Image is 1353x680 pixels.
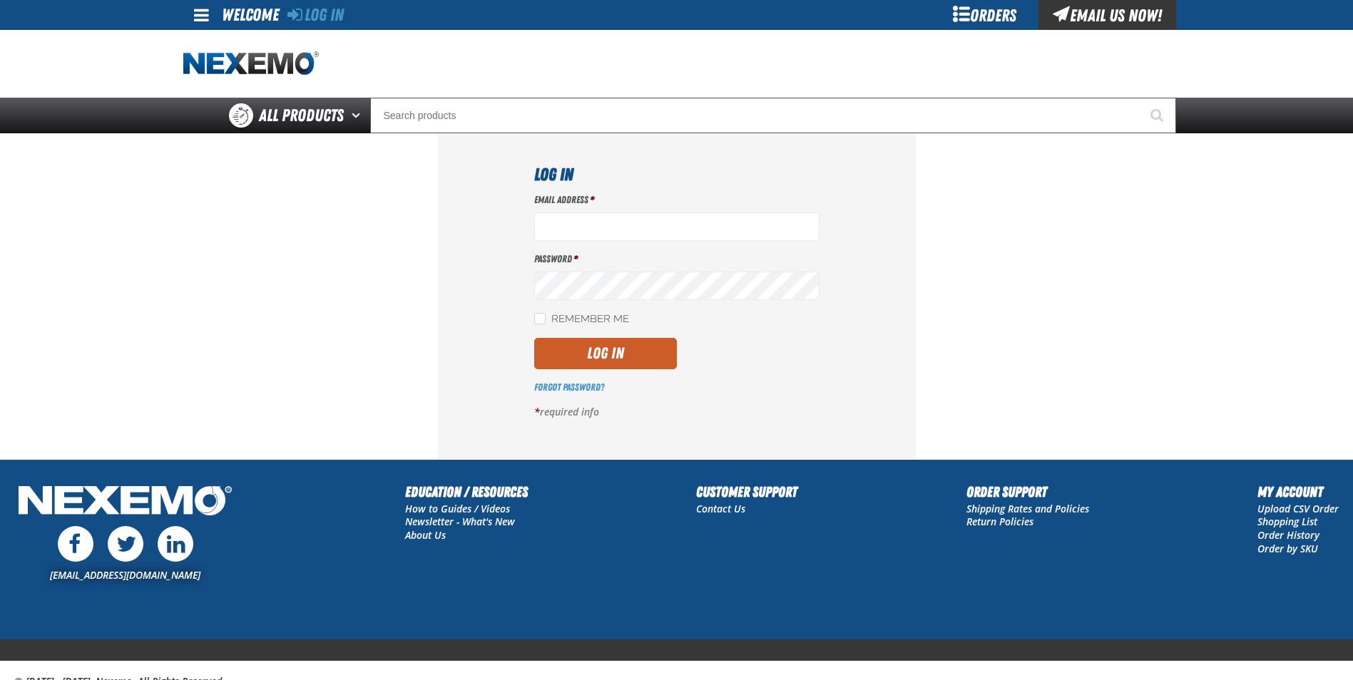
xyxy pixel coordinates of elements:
[534,162,820,187] h1: Log In
[50,568,200,582] a: [EMAIL_ADDRESS][DOMAIN_NAME]
[1257,502,1339,515] a: Upload CSV Order
[534,252,820,266] label: Password
[183,51,319,76] img: Nexemo logo
[405,528,446,542] a: About Us
[534,338,677,369] button: Log In
[966,481,1089,503] h2: Order Support
[696,502,745,515] a: Contact Us
[1257,528,1319,542] a: Order History
[405,481,528,503] h2: Education / Resources
[347,98,370,133] button: Open All Products pages
[534,381,604,393] a: Forgot Password?
[696,481,797,503] h2: Customer Support
[534,193,820,207] label: Email Address
[287,5,344,25] a: Log In
[534,313,629,326] label: Remember Me
[1257,542,1318,555] a: Order by SKU
[405,515,515,528] a: Newsletter - What's New
[405,502,510,515] a: How to Guides / Videos
[370,98,1176,133] input: Search
[183,51,319,76] a: Home
[966,502,1089,515] a: Shipping Rates and Policies
[534,406,820,419] p: required info
[1140,98,1176,133] button: Start Searching
[1257,481,1339,503] h2: My Account
[259,103,344,128] span: All Products
[966,515,1033,528] a: Return Policies
[534,313,546,324] input: Remember Me
[14,481,236,523] img: Nexemo Logo
[1257,515,1317,528] a: Shopping List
